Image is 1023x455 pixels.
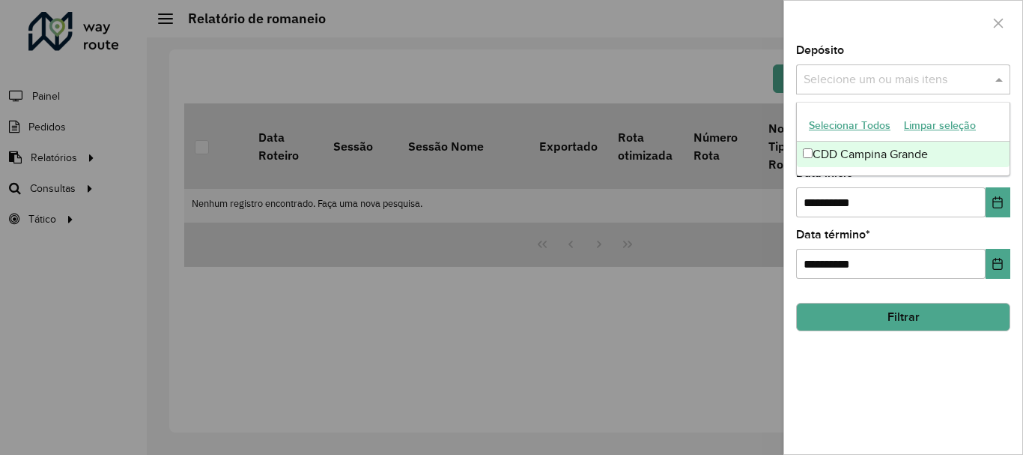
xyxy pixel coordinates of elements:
ng-dropdown-panel: Options list [796,102,1010,176]
button: Choose Date [986,187,1010,217]
button: Selecionar Todos [802,114,897,137]
button: Limpar seleção [897,114,983,137]
button: Filtrar [796,303,1010,331]
label: Data término [796,226,870,244]
label: Depósito [796,41,844,59]
div: CDD Campina Grande [797,142,1010,167]
button: Choose Date [986,249,1010,279]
